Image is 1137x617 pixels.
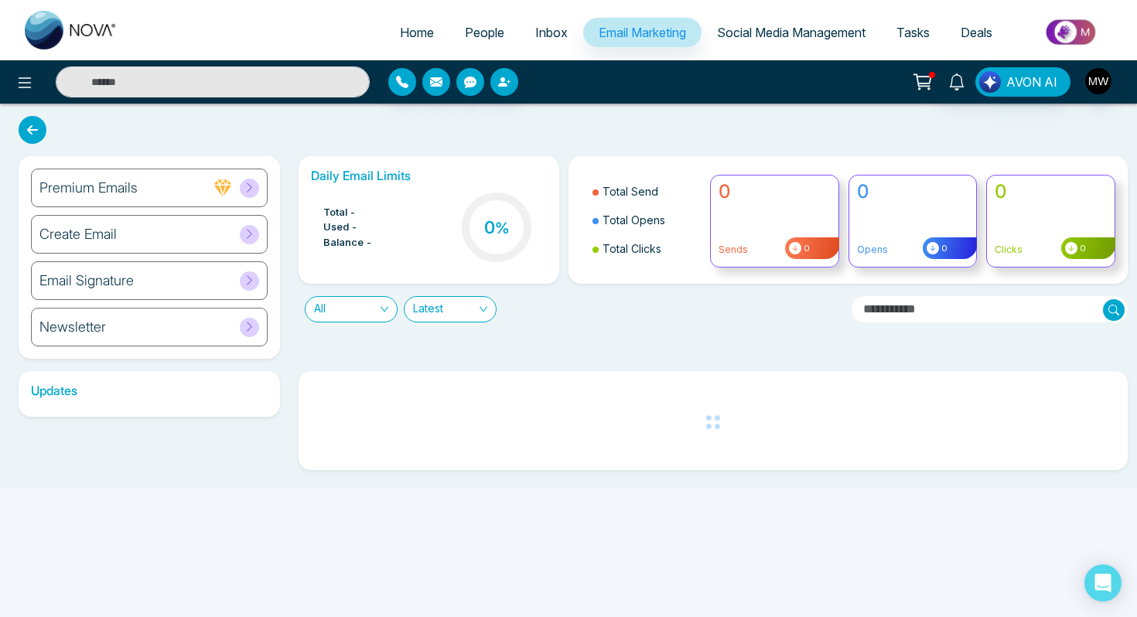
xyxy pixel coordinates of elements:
[945,18,1008,47] a: Deals
[323,220,357,235] span: Used -
[1016,15,1128,49] img: Market-place.gif
[39,319,106,336] h6: Newsletter
[484,217,510,237] h3: 0
[384,18,449,47] a: Home
[995,243,1107,257] p: Clicks
[583,18,702,47] a: Email Marketing
[413,297,487,322] span: Latest
[599,25,686,40] span: Email Marketing
[702,18,881,47] a: Social Media Management
[19,383,280,398] h6: Updates
[465,25,504,40] span: People
[857,181,969,203] h4: 0
[719,181,831,203] h4: 0
[995,181,1107,203] h4: 0
[495,219,510,237] span: %
[592,234,701,263] li: Total Clicks
[801,242,810,255] span: 0
[449,18,520,47] a: People
[25,11,118,49] img: Nova CRM Logo
[857,243,969,257] p: Opens
[39,272,134,289] h6: Email Signature
[323,205,356,220] span: Total -
[979,71,1001,93] img: Lead Flow
[311,169,548,183] h6: Daily Email Limits
[1084,564,1122,602] div: Open Intercom Messenger
[400,25,434,40] span: Home
[881,18,945,47] a: Tasks
[592,177,701,206] li: Total Send
[1006,73,1057,91] span: AVON AI
[717,25,866,40] span: Social Media Management
[314,297,388,322] span: All
[323,235,372,251] span: Balance -
[939,242,947,255] span: 0
[961,25,992,40] span: Deals
[592,206,701,234] li: Total Opens
[520,18,583,47] a: Inbox
[1085,68,1111,94] img: User Avatar
[975,67,1070,97] button: AVON AI
[719,243,831,257] p: Sends
[39,179,138,196] h6: Premium Emails
[896,25,930,40] span: Tasks
[39,226,117,243] h6: Create Email
[535,25,568,40] span: Inbox
[1077,242,1086,255] span: 0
